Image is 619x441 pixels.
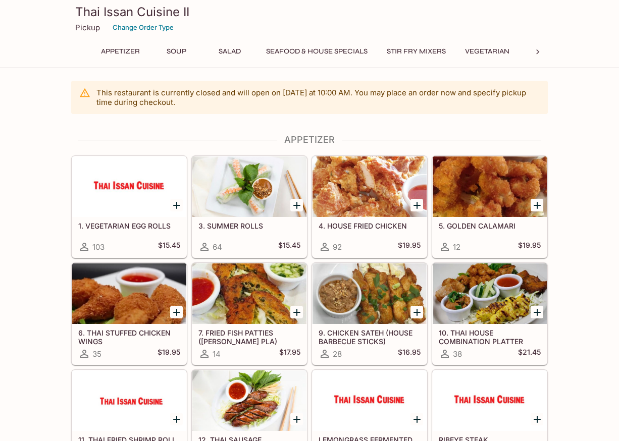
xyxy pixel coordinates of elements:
button: Add 11. THAI FRIED SHRIMP ROLL [170,413,183,425]
h5: $21.45 [518,348,541,360]
span: 64 [213,242,222,252]
div: LEMONGRASS FERMENTED PORK BELLY [313,370,427,431]
p: This restaurant is currently closed and will open on [DATE] at 10:00 AM . You may place an order ... [96,88,540,107]
a: 6. THAI STUFFED CHICKEN WINGS35$19.95 [72,263,187,365]
a: 7. FRIED FISH PATTIES ([PERSON_NAME] PLA)14$17.95 [192,263,307,365]
button: Seafood & House Specials [261,44,373,59]
h5: 6. THAI STUFFED CHICKEN WINGS [78,328,180,345]
button: Add RIBEYE STEAK [531,413,543,425]
button: Add 1. VEGETARIAN EGG ROLLS [170,199,183,211]
h5: $17.95 [279,348,300,360]
h4: Appetizer [71,134,548,145]
h5: 3. SUMMER ROLLS [198,222,300,230]
h3: Thai Issan Cuisine II [75,4,544,20]
div: 9. CHICKEN SATEH (HOUSE BARBECUE STICKS) [313,263,427,324]
button: Add 5. GOLDEN CALAMARI [531,199,543,211]
button: Noodles [523,44,569,59]
div: 3. SUMMER ROLLS [192,156,306,217]
button: Add 9. CHICKEN SATEH (HOUSE BARBECUE STICKS) [410,306,423,318]
span: 92 [333,242,342,252]
a: 10. THAI HOUSE COMBINATION PLATTER38$21.45 [432,263,547,365]
div: RIBEYE STEAK [433,370,547,431]
button: Add LEMONGRASS FERMENTED PORK BELLY [410,413,423,425]
a: 5. GOLDEN CALAMARI12$19.95 [432,156,547,258]
a: 3. SUMMER ROLLS64$15.45 [192,156,307,258]
button: Appetizer [95,44,145,59]
h5: 9. CHICKEN SATEH (HOUSE BARBECUE STICKS) [319,328,421,345]
button: Add 7. FRIED FISH PATTIES (TOD MUN PLA) [290,306,303,318]
button: Stir Fry Mixers [381,44,451,59]
a: 4. HOUSE FRIED CHICKEN92$19.95 [312,156,427,258]
button: Change Order Type [108,20,178,35]
h5: $19.95 [518,241,541,253]
button: Soup [153,44,199,59]
div: 12. THAI SAUSAGE [192,370,306,431]
button: Add 6. THAI STUFFED CHICKEN WINGS [170,306,183,318]
div: 6. THAI STUFFED CHICKEN WINGS [72,263,186,324]
div: 11. THAI FRIED SHRIMP ROLL [72,370,186,431]
span: 103 [92,242,105,252]
span: 28 [333,349,342,359]
button: Add 3. SUMMER ROLLS [290,199,303,211]
h5: $19.95 [398,241,421,253]
h5: $19.95 [158,348,180,360]
button: Add 4. HOUSE FRIED CHICKEN [410,199,423,211]
h5: 7. FRIED FISH PATTIES ([PERSON_NAME] PLA) [198,328,300,345]
span: 12 [453,242,460,252]
h5: 4. HOUSE FRIED CHICKEN [319,222,421,230]
a: 9. CHICKEN SATEH (HOUSE BARBECUE STICKS)28$16.95 [312,263,427,365]
h5: $15.45 [158,241,180,253]
button: Add 10. THAI HOUSE COMBINATION PLATTER [531,306,543,318]
button: Add 12. THAI SAUSAGE [290,413,303,425]
span: 35 [92,349,101,359]
span: 38 [453,349,462,359]
h5: 1. VEGETARIAN EGG ROLLS [78,222,180,230]
h5: 5. GOLDEN CALAMARI [439,222,541,230]
p: Pickup [75,23,100,32]
div: 7. FRIED FISH PATTIES (TOD MUN PLA) [192,263,306,324]
button: Salad [207,44,252,59]
h5: $15.45 [278,241,300,253]
span: 14 [213,349,221,359]
h5: $16.95 [398,348,421,360]
div: 4. HOUSE FRIED CHICKEN [313,156,427,217]
button: Vegetarian [459,44,515,59]
div: 5. GOLDEN CALAMARI [433,156,547,217]
h5: 10. THAI HOUSE COMBINATION PLATTER [439,328,541,345]
div: 10. THAI HOUSE COMBINATION PLATTER [433,263,547,324]
div: 1. VEGETARIAN EGG ROLLS [72,156,186,217]
a: 1. VEGETARIAN EGG ROLLS103$15.45 [72,156,187,258]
